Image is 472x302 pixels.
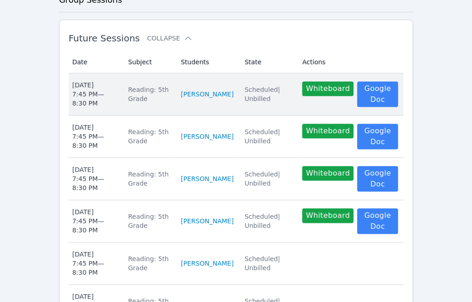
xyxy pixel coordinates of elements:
a: [PERSON_NAME] [181,174,234,183]
div: [DATE] 7:45 PM — 8:30 PM [72,123,117,150]
a: [PERSON_NAME] [181,216,234,226]
span: Scheduled | Unbilled [244,213,280,229]
th: State [239,51,297,73]
button: Whiteboard [302,124,353,138]
div: Reading: 5th Grade [128,85,170,103]
a: Google Doc [357,166,398,191]
div: Reading: 5th Grade [128,212,170,230]
span: Scheduled | Unbilled [244,86,280,102]
button: Whiteboard [302,81,353,96]
div: [DATE] 7:45 PM — 8:30 PM [72,165,117,192]
div: Reading: 5th Grade [128,127,170,146]
span: Scheduled | Unbilled [244,171,280,187]
div: [DATE] 7:45 PM — 8:30 PM [72,250,117,277]
a: [PERSON_NAME] [181,259,234,268]
div: [DATE] 7:45 PM — 8:30 PM [72,207,117,235]
th: Subject [123,51,175,73]
th: Actions [297,51,403,73]
a: [PERSON_NAME] [181,90,234,99]
div: Reading: 5th Grade [128,170,170,188]
button: Collapse [147,34,193,43]
a: [PERSON_NAME] [181,132,234,141]
tr: [DATE]7:45 PM—8:30 PMReading: 5th Grade[PERSON_NAME]Scheduled| Unbilled [69,242,403,285]
tr: [DATE]7:45 PM—8:30 PMReading: 5th Grade[PERSON_NAME]Scheduled| UnbilledWhiteboardGoogle Doc [69,200,403,242]
th: Date [69,51,123,73]
button: Whiteboard [302,166,353,181]
tr: [DATE]7:45 PM—8:30 PMReading: 5th Grade[PERSON_NAME]Scheduled| UnbilledWhiteboardGoogle Doc [69,158,403,200]
div: Reading: 5th Grade [128,254,170,272]
span: Scheduled | Unbilled [244,255,280,272]
tr: [DATE]7:45 PM—8:30 PMReading: 5th Grade[PERSON_NAME]Scheduled| UnbilledWhiteboardGoogle Doc [69,73,403,116]
a: Google Doc [357,208,398,234]
tr: [DATE]7:45 PM—8:30 PMReading: 5th Grade[PERSON_NAME]Scheduled| UnbilledWhiteboardGoogle Doc [69,116,403,158]
span: Future Sessions [69,33,140,44]
button: Whiteboard [302,208,353,223]
div: [DATE] 7:45 PM — 8:30 PM [72,81,117,108]
span: Scheduled | Unbilled [244,128,280,145]
a: Google Doc [357,124,398,149]
th: Students [175,51,239,73]
a: Google Doc [357,81,398,107]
